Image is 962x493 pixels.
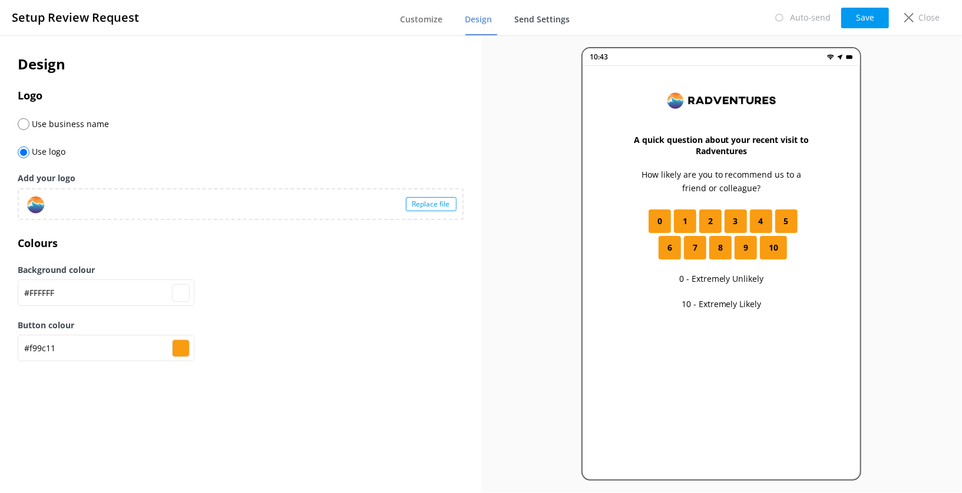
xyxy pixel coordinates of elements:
label: Button colour [18,319,464,332]
p: 10:43 [590,51,608,62]
span: 1 [683,215,687,228]
span: 10 [769,241,778,254]
span: 0 [657,215,662,228]
h2: Design [18,53,464,75]
span: 7 [693,241,697,254]
span: 9 [743,241,748,254]
p: 10 - Extremely Likely [682,298,762,311]
span: 2 [708,215,713,228]
label: Add your logo [18,172,464,185]
p: 0 - Extremely Unlikely [679,272,764,285]
img: battery.png [846,54,853,61]
h3: Setup Review Request [12,8,139,27]
span: Use business name [29,118,109,129]
span: 3 [733,215,738,228]
span: Customize [401,14,443,25]
img: near-me.png [837,54,844,61]
button: Save [841,8,889,28]
p: Close [918,11,940,24]
h3: A quick question about your recent visit to Radventures [630,134,813,156]
span: Use logo [29,146,65,157]
span: 8 [718,241,723,254]
h3: Logo [18,87,464,104]
img: wifi.png [827,54,834,61]
h3: Colours [18,235,464,252]
img: 825-1756917646.png [663,89,781,111]
span: 4 [759,215,763,228]
span: Send Settings [515,14,570,25]
span: Design [465,14,492,25]
div: Replace file [406,197,457,211]
p: Auto-send [790,11,831,24]
span: 5 [784,215,789,228]
p: How likely are you to recommend us to a friend or colleague? [630,168,813,195]
span: 6 [667,241,672,254]
label: Background colour [18,264,464,277]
